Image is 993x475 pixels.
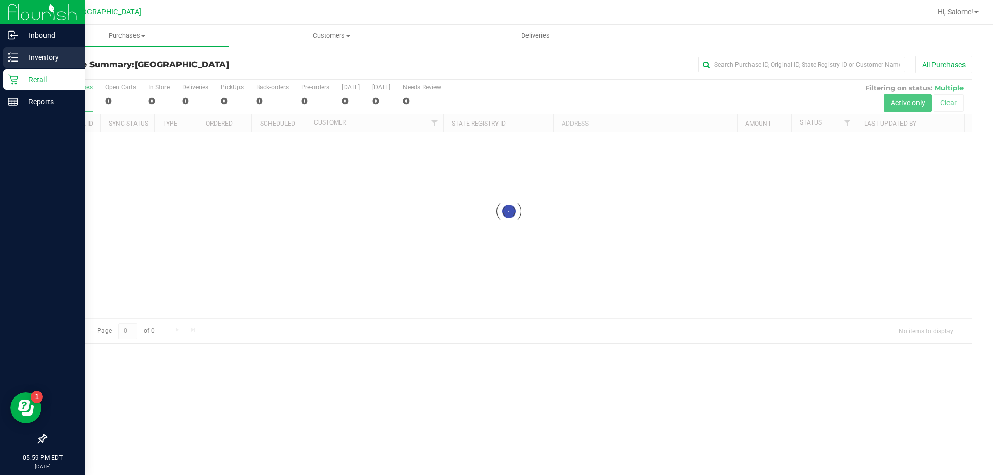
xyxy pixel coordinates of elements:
p: [DATE] [5,463,80,470]
p: 05:59 PM EDT [5,453,80,463]
p: Inbound [18,29,80,41]
p: Reports [18,96,80,108]
a: Purchases [25,25,229,47]
a: Customers [229,25,433,47]
span: [GEOGRAPHIC_DATA] [70,8,141,17]
span: Customers [230,31,433,40]
span: Deliveries [507,31,564,40]
iframe: Resource center unread badge [31,391,43,403]
p: Retail [18,73,80,86]
h3: Purchase Summary: [46,60,354,69]
inline-svg: Inbound [8,30,18,40]
p: Inventory [18,51,80,64]
button: All Purchases [915,56,972,73]
inline-svg: Reports [8,97,18,107]
span: Purchases [25,31,229,40]
input: Search Purchase ID, Original ID, State Registry ID or Customer Name... [698,57,905,72]
iframe: Resource center [10,392,41,423]
a: Deliveries [433,25,638,47]
inline-svg: Inventory [8,52,18,63]
span: Hi, Salome! [938,8,973,16]
inline-svg: Retail [8,74,18,85]
span: [GEOGRAPHIC_DATA] [134,59,229,69]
